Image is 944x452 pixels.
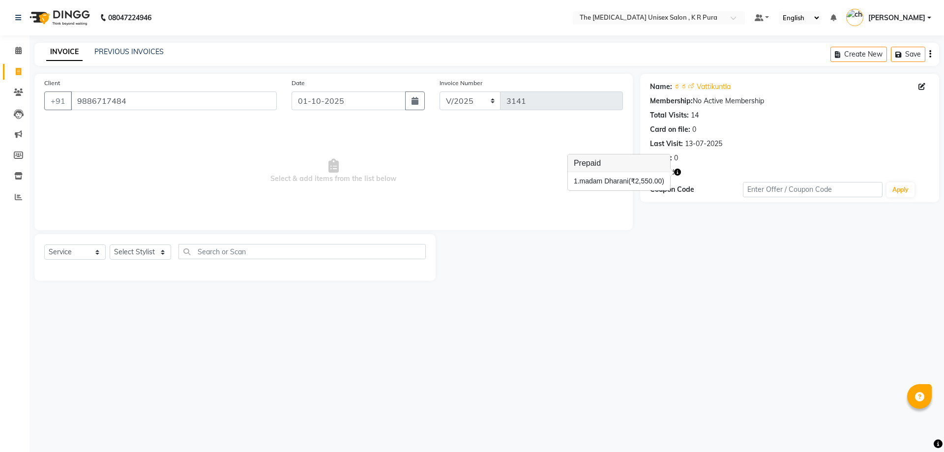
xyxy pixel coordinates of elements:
[846,9,863,26] img: chandu
[46,43,83,61] a: INVOICE
[178,244,426,259] input: Search or Scan
[650,96,693,106] div: Membership:
[650,82,672,92] div: Name:
[868,13,925,23] span: [PERSON_NAME]
[650,184,743,195] div: Coupon Code
[25,4,92,31] img: logo
[574,176,664,186] div: madam Dharani
[650,124,690,135] div: Card on file:
[674,82,731,92] a: ಧರಣಿ Vattikuntla
[71,91,277,110] input: Search by Name/Mobile/Email/Code
[650,139,683,149] div: Last Visit:
[685,139,722,149] div: 13-07-2025
[891,47,925,62] button: Save
[691,110,699,121] div: 14
[574,177,580,185] span: 1.
[886,182,914,197] button: Apply
[650,153,672,163] div: Points:
[292,79,305,88] label: Date
[903,413,934,442] iframe: chat widget
[108,4,151,31] b: 08047224946
[650,110,689,121] div: Total Visits:
[674,153,678,163] div: 0
[650,96,929,106] div: No Active Membership
[44,79,60,88] label: Client
[743,182,883,197] input: Enter Offer / Coupon Code
[628,177,664,185] span: (₹2,550.00)
[44,91,72,110] button: +91
[440,79,482,88] label: Invoice Number
[44,122,623,220] span: Select & add items from the list below
[568,154,670,172] h3: Prepaid
[692,124,696,135] div: 0
[94,47,164,56] a: PREVIOUS INVOICES
[830,47,887,62] button: Create New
